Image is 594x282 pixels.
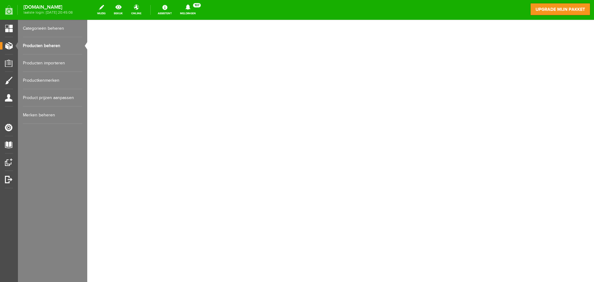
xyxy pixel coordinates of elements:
a: upgrade mijn pakket [530,3,590,15]
a: Productkenmerken [23,72,82,89]
strong: [DOMAIN_NAME] [24,6,73,9]
a: Producten importeren [23,54,82,72]
span: laatste login: [DATE] 20:45:08 [24,11,73,14]
a: wijzig [93,3,109,17]
a: Categorieën beheren [23,20,82,37]
a: Assistent [154,3,175,17]
span: 107 [193,3,201,7]
a: Merken beheren [23,106,82,124]
a: Product prijzen aanpassen [23,89,82,106]
a: online [127,3,145,17]
a: Producten beheren [23,37,82,54]
a: Meldingen107 [176,3,200,17]
a: bekijk [110,3,127,17]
